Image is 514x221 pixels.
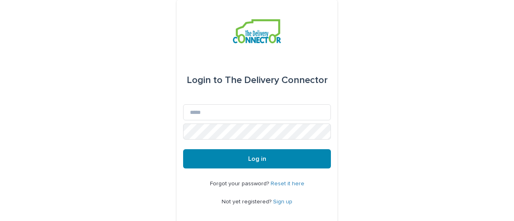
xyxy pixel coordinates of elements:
[271,181,304,187] a: Reset it here
[273,199,292,205] a: Sign up
[183,149,331,168] button: Log in
[233,19,281,43] img: aCWQmA6OSGG0Kwt8cj3c
[187,69,328,91] div: The Delivery Connector
[187,75,222,85] span: Login to
[222,199,273,205] span: Not yet registered?
[210,181,271,187] span: Forgot your password?
[248,156,266,162] span: Log in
